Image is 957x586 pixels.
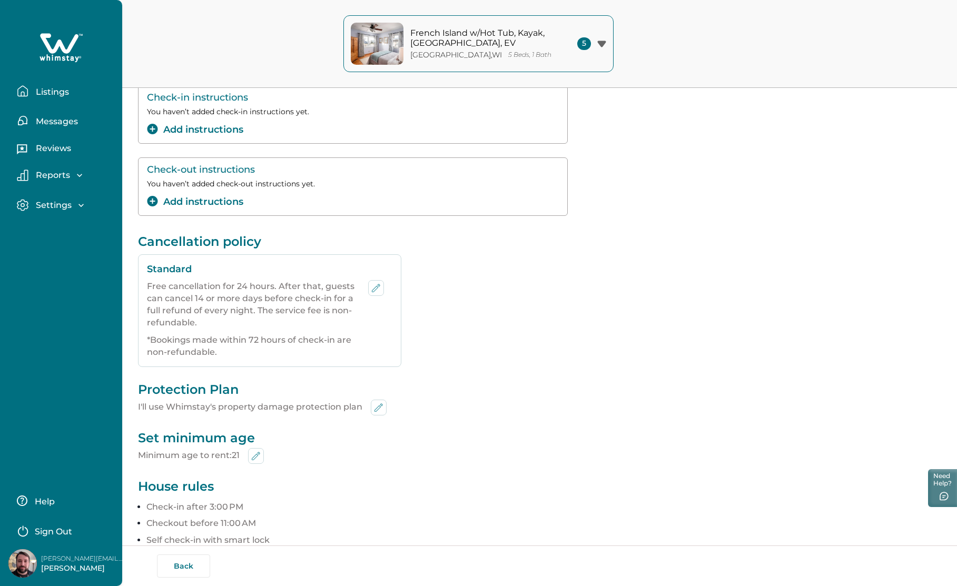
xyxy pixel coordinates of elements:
[17,199,114,211] button: Settings
[33,143,71,154] p: Reviews
[33,116,78,127] p: Messages
[351,23,403,65] img: property-cover
[371,400,387,415] button: edit-min-age
[138,400,941,415] p: I'll use Whimstay's property damage protection plan
[41,563,125,574] p: [PERSON_NAME]
[147,107,559,116] p: You haven’t added check-in instructions yet.
[8,549,37,578] img: Whimstay Host
[147,180,559,188] p: You haven’t added check-out instructions yet.
[33,87,69,97] p: Listings
[410,51,502,59] p: [GEOGRAPHIC_DATA] , WI
[157,554,210,578] button: Back
[17,110,114,131] button: Messages
[147,195,243,209] button: add-instructions
[17,81,114,102] button: Listings
[32,496,55,507] p: Help
[147,280,360,329] p: Free cancellation for 24 hours. After that, guests can cancel 14 or more days before check-in for...
[248,448,264,464] button: edit-min-age
[343,15,614,72] button: property-coverFrench Island w/Hot Tub, Kayak, [GEOGRAPHIC_DATA], EV[GEOGRAPHIC_DATA],WI5 Beds, 1 ...
[147,164,559,175] p: Check-out instructions
[508,51,551,59] p: 5 Beds, 1 Bath
[41,553,125,564] p: [PERSON_NAME][EMAIL_ADDRESS][DOMAIN_NAME]
[147,334,360,358] p: *Bookings made within 72 hours of check-in are non-refundable.
[138,479,941,494] p: House rules
[17,520,110,541] button: Sign Out
[17,140,114,161] button: Reviews
[146,518,941,529] p: Checkout before 11:00 AM
[147,263,392,275] p: Standard
[147,92,559,103] p: Check-in instructions
[410,28,553,48] p: French Island w/Hot Tub, Kayak, [GEOGRAPHIC_DATA], EV
[138,448,941,464] p: Minimum age to rent: 21
[138,430,941,445] p: Set minimum age
[33,200,72,211] p: Settings
[33,170,70,181] p: Reports
[147,123,243,137] button: add-instructions
[146,535,941,545] p: Self check-in with smart lock
[138,234,941,249] p: Cancellation policy
[35,527,72,537] p: Sign Out
[146,502,941,512] p: Check-in after 3:00 PM
[368,280,384,296] button: edit-policy
[17,490,110,511] button: Help
[138,382,941,397] p: Protection Plan
[577,37,591,50] span: 5
[17,170,114,181] button: Reports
